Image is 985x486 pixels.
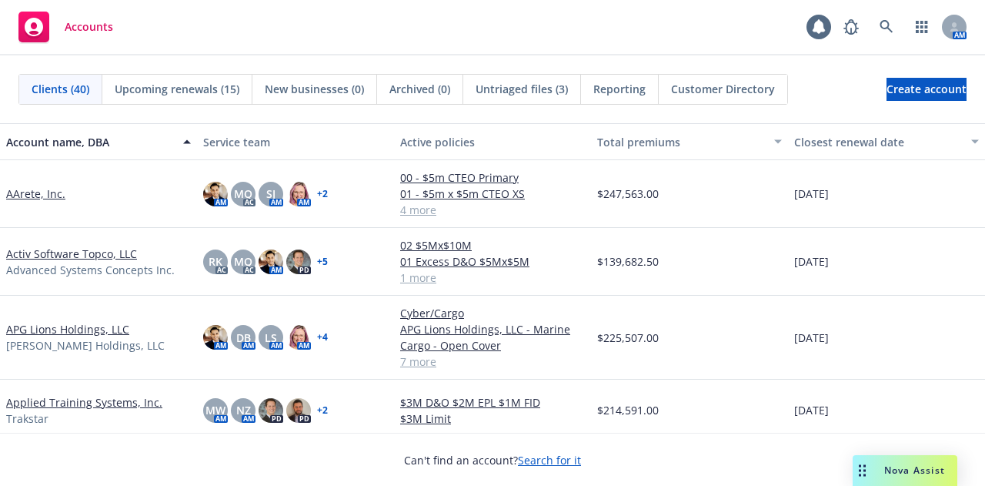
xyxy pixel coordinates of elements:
a: 1 more [400,270,585,286]
a: 01 - $5m x $5m CTEO XS [400,186,585,202]
span: Archived (0) [389,81,450,97]
span: Customer Directory [671,81,775,97]
a: Switch app [907,12,937,42]
span: Can't find an account? [404,452,581,468]
span: $139,682.50 [597,253,659,270]
div: Closest renewal date [794,134,962,150]
span: Accounts [65,21,113,33]
span: Clients (40) [32,81,89,97]
span: Upcoming renewals (15) [115,81,239,97]
a: $3M D&O $2M EPL $1M FID [400,394,585,411]
span: NZ [236,402,251,418]
a: 01 Excess D&O $5Mx$5M [400,253,585,270]
span: $214,591.00 [597,402,659,418]
span: Nova Assist [884,464,945,477]
img: photo [203,182,228,206]
img: photo [286,250,311,274]
a: Cyber/Cargo [400,305,585,321]
button: Total premiums [591,123,788,160]
span: MQ [234,186,252,202]
span: Untriaged files (3) [476,81,568,97]
span: MW [205,402,225,418]
span: LS [265,330,277,346]
span: [PERSON_NAME] Holdings, LLC [6,337,165,354]
span: DB [236,330,251,346]
a: APG Lions Holdings, LLC [6,321,129,337]
div: Active policies [400,134,585,150]
div: Account name, DBA [6,134,174,150]
span: Reporting [593,81,646,97]
img: photo [259,398,283,423]
a: + 5 [317,257,328,266]
a: 4 more [400,202,585,218]
a: $3M Limit [400,411,585,427]
span: [DATE] [794,253,829,270]
a: + 2 [317,189,328,199]
span: $247,563.00 [597,186,659,202]
a: APG Lions Holdings, LLC - Marine Cargo - Open Cover [400,321,585,354]
img: photo [203,325,228,350]
button: Nova Assist [853,455,957,486]
a: + 4 [317,333,328,342]
span: [DATE] [794,186,829,202]
a: Applied Training Systems, Inc. [6,394,162,411]
img: photo [286,325,311,350]
span: [DATE] [794,330,829,346]
div: Drag to move [853,455,872,486]
span: MQ [234,253,252,270]
div: Total premiums [597,134,765,150]
button: Closest renewal date [788,123,985,160]
span: Create account [886,75,967,104]
a: Activ Software Topco, LLC [6,246,137,262]
a: + 2 [317,406,328,415]
a: Report a Bug [836,12,866,42]
img: photo [286,398,311,423]
div: Service team [203,134,388,150]
a: Search for it [518,453,581,468]
span: Advanced Systems Concepts Inc. [6,262,175,278]
a: 02 $5Mx$10M [400,237,585,253]
span: [DATE] [794,402,829,418]
a: 7 more [400,354,585,370]
a: Accounts [12,5,119,49]
img: photo [286,182,311,206]
button: Service team [197,123,394,160]
img: photo [259,250,283,274]
a: Create account [886,78,967,101]
a: AArete, Inc. [6,186,65,202]
span: New businesses (0) [265,81,364,97]
span: SJ [266,186,275,202]
span: Trakstar [6,411,48,427]
span: RK [209,253,222,270]
a: Search [871,12,902,42]
button: Active policies [394,123,591,160]
span: $225,507.00 [597,330,659,346]
a: 00 - $5m CTEO Primary [400,169,585,186]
